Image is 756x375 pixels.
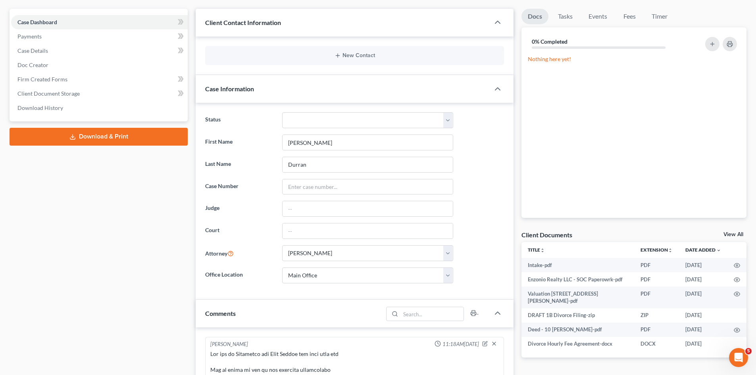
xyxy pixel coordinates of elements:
td: [DATE] [679,258,727,272]
label: Last Name [201,157,278,173]
span: Firm Created Forms [17,76,67,83]
td: [DATE] [679,287,727,308]
span: Payments [17,33,42,40]
a: Client Document Storage [11,87,188,101]
div: Client Documents [521,231,572,239]
a: Titleunfold_more [528,247,545,253]
iframe: Intercom live chat [729,348,748,367]
a: Docs [521,9,548,24]
label: Status [201,112,278,128]
a: Doc Creator [11,58,188,72]
input: -- [283,201,453,216]
strong: 0% Completed [532,38,567,45]
input: Enter Last Name... [283,157,453,172]
td: ZIP [634,308,679,323]
td: DOCX [634,337,679,351]
a: Fees [617,9,642,24]
span: Doc Creator [17,62,48,68]
a: Date Added expand_more [685,247,721,253]
span: Case Information [205,85,254,92]
input: Enter First Name... [283,135,453,150]
span: Client Document Storage [17,90,80,97]
td: [DATE] [679,323,727,337]
div: [PERSON_NAME] [210,340,248,348]
p: Nothing here yet! [528,55,740,63]
a: Download History [11,101,188,115]
label: Case Number [201,179,278,195]
td: PDF [634,272,679,287]
a: Tasks [552,9,579,24]
span: Case Dashboard [17,19,57,25]
td: DRAFT 1B Divorce Filing-zip [521,308,634,323]
td: [DATE] [679,337,727,351]
td: PDF [634,287,679,308]
span: Download History [17,104,63,111]
i: unfold_more [668,248,673,253]
i: expand_more [716,248,721,253]
input: -- [283,223,453,238]
label: Court [201,223,278,239]
label: First Name [201,135,278,150]
td: Enzonio Realty LLC - SOC Paperowrk-pdf [521,272,634,287]
a: Case Dashboard [11,15,188,29]
td: PDF [634,258,679,272]
a: Firm Created Forms [11,72,188,87]
span: Case Details [17,47,48,54]
td: Valuation [STREET_ADDRESS][PERSON_NAME]-pdf [521,287,634,308]
td: [DATE] [679,308,727,323]
input: Enter case number... [283,179,453,194]
span: 11:18AM[DATE] [442,340,479,348]
td: Divorce Hourly Fee Agreement-docx [521,337,634,351]
button: New Contact [212,52,498,59]
a: Case Details [11,44,188,58]
td: PDF [634,323,679,337]
a: Download & Print [10,128,188,146]
td: Deed - 10 [PERSON_NAME]-pdf [521,323,634,337]
i: unfold_more [540,248,545,253]
a: Extensionunfold_more [641,247,673,253]
a: Events [582,9,614,24]
td: Intake-pdf [521,258,634,272]
a: View All [723,232,743,237]
label: Office Location [201,267,278,283]
span: 5 [745,348,752,354]
input: Search... [401,307,464,321]
span: Client Contact Information [205,19,281,26]
td: [DATE] [679,272,727,287]
a: Payments [11,29,188,44]
a: Timer [645,9,674,24]
span: Comments [205,310,236,317]
label: Judge [201,201,278,217]
label: Attorney [201,245,278,261]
